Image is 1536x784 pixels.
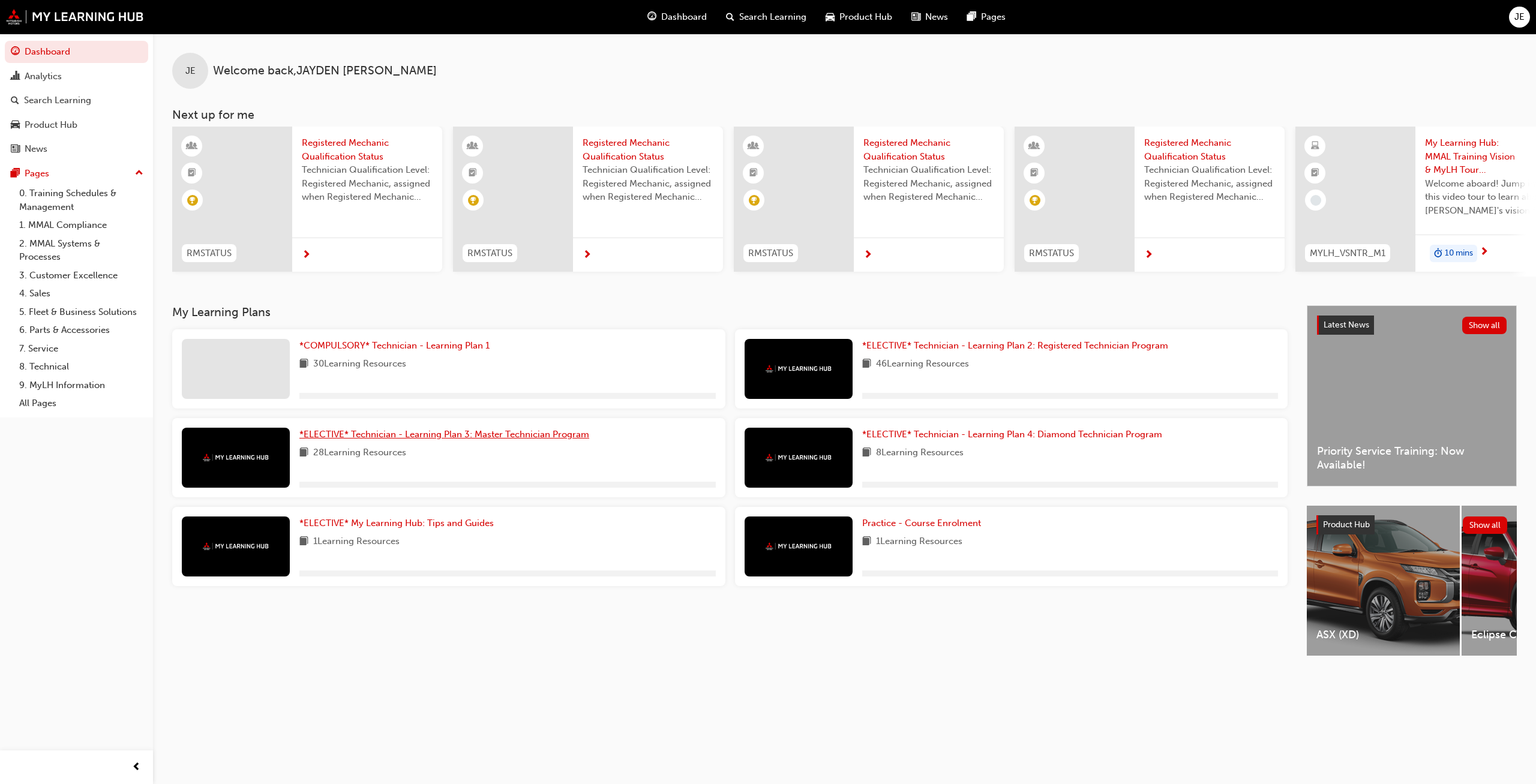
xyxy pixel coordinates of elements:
[5,89,148,112] a: Search Learning
[583,163,713,204] span: Technician Qualification Level: Registered Mechanic, assigned when Registered Mechanic modules ha...
[302,163,433,204] span: Technician Qualification Level: Registered Mechanic, assigned when Registered Mechanic modules ha...
[1307,305,1517,486] a: Latest NewsShow allPriority Service Training: Now Available!
[14,321,148,340] a: 6. Parts & Accessories
[313,534,400,549] span: 1 Learning Resources
[25,142,47,156] div: News
[5,38,148,163] button: DashboardAnalyticsSearch LearningProduct HubNews
[25,118,77,132] div: Product Hub
[1030,166,1039,181] span: booktick-icon
[185,64,196,78] span: JE
[816,5,902,29] a: car-iconProduct Hub
[749,139,758,154] span: learningResourceType_INSTRUCTOR_LED-icon
[5,65,148,88] a: Analytics
[1311,139,1319,154] span: learningResourceType_ELEARNING-icon
[862,339,1173,353] a: *ELECTIVE* Technician - Learning Plan 2: Registered Technician Program
[14,284,148,303] a: 4. Sales
[6,9,144,25] img: mmal
[1434,246,1442,262] span: duration-icon
[1317,444,1507,471] span: Priority Service Training: Now Available!
[11,95,19,106] span: search-icon
[1307,506,1460,656] a: ASX (XD)
[958,5,1015,29] a: pages-iconPages
[862,357,871,372] span: book-icon
[1030,195,1040,206] span: learningRecordVerb_ACHIEVE-icon
[1310,247,1385,260] span: MYLH_VSNTR_M1
[5,114,148,136] a: Product Hub
[469,166,477,181] span: booktick-icon
[14,216,148,235] a: 1. MMAL Compliance
[213,64,437,78] span: Welcome back , JAYDEN [PERSON_NAME]
[862,518,981,528] span: Practice - Course Enrolment
[862,516,986,530] a: Practice - Course Enrolment
[1324,320,1369,330] span: Latest News
[299,340,490,351] span: *COMPULSORY* Technician - Learning Plan 1
[299,428,594,441] a: *ELECTIVE* Technician - Learning Plan 3: Master Technician Program
[1317,316,1507,335] a: Latest NewsShow all
[313,357,406,372] span: 30 Learning Resources
[911,10,920,25] span: news-icon
[863,136,994,163] span: Registered Mechanic Qualification Status
[862,429,1162,440] span: *ELECTIVE* Technician - Learning Plan 4: Diamond Technician Program
[14,303,148,322] a: 5. Fleet & Business Solutions
[862,340,1168,351] span: *ELECTIVE* Technician - Learning Plan 2: Registered Technician Program
[766,365,832,373] img: mmal
[862,428,1167,441] a: *ELECTIVE* Technician - Learning Plan 4: Diamond Technician Program
[467,247,512,260] span: RMSTATUS
[826,10,835,25] span: car-icon
[1015,127,1285,272] a: RMSTATUSRegistered Mechanic Qualification StatusTechnician Qualification Level: Registered Mechan...
[1480,247,1489,258] span: next-icon
[187,247,232,260] span: RMSTATUS
[299,518,494,528] span: *ELECTIVE* My Learning Hub: Tips and Guides
[925,10,948,24] span: News
[135,166,143,181] span: up-icon
[11,120,20,131] span: car-icon
[11,71,20,82] span: chart-icon
[902,5,958,29] a: news-iconNews
[1463,516,1508,534] button: Show all
[14,266,148,285] a: 3. Customer Excellence
[302,250,311,261] span: next-icon
[726,10,734,25] span: search-icon
[1316,515,1507,534] a: Product HubShow all
[5,163,148,185] button: Pages
[299,357,308,372] span: book-icon
[25,167,49,181] div: Pages
[638,5,716,29] a: guage-iconDashboard
[839,10,892,24] span: Product Hub
[1029,247,1074,260] span: RMSTATUS
[203,453,269,461] img: mmal
[153,108,1536,122] h3: Next up for me
[188,166,196,181] span: booktick-icon
[1144,163,1275,204] span: Technician Qualification Level: Registered Mechanic, assigned when Registered Mechanic modules ha...
[188,139,196,154] span: learningResourceType_INSTRUCTOR_LED-icon
[453,127,723,272] a: RMSTATUSRegistered Mechanic Qualification StatusTechnician Qualification Level: Registered Mechan...
[1445,247,1473,260] span: 10 mins
[14,394,148,413] a: All Pages
[862,446,871,461] span: book-icon
[302,136,433,163] span: Registered Mechanic Qualification Status
[749,195,760,206] span: learningRecordVerb_ACHIEVE-icon
[1462,317,1507,334] button: Show all
[1514,10,1525,24] span: JE
[14,340,148,358] a: 7. Service
[876,446,964,461] span: 8 Learning Resources
[1323,519,1370,530] span: Product Hub
[647,10,656,25] span: guage-icon
[172,305,1288,319] h3: My Learning Plans
[5,41,148,63] a: Dashboard
[766,453,832,461] img: mmal
[187,195,198,206] span: learningRecordVerb_ACHIEVE-icon
[661,10,707,24] span: Dashboard
[862,534,871,549] span: book-icon
[25,70,62,83] div: Analytics
[748,247,793,260] span: RMSTATUS
[749,166,758,181] span: booktick-icon
[11,47,20,58] span: guage-icon
[469,139,477,154] span: learningResourceType_INSTRUCTOR_LED-icon
[1030,139,1039,154] span: learningResourceType_INSTRUCTOR_LED-icon
[313,446,406,461] span: 28 Learning Resources
[132,760,141,775] span: prev-icon
[739,10,806,24] span: Search Learning
[203,542,269,550] img: mmal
